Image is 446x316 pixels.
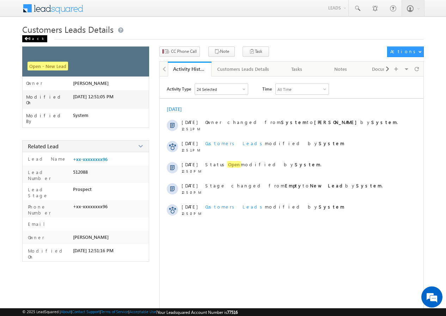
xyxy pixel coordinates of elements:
[371,119,397,125] strong: System
[157,310,238,315] span: Your Leadsquared Account Number is
[368,65,400,73] div: Documents
[26,80,43,86] label: Owner
[212,62,275,76] a: Customers Leads Details
[26,248,70,260] label: Modified On
[26,156,67,162] label: Lead Name
[129,309,156,314] a: Acceptable Use
[26,169,70,181] label: Lead Number
[182,127,203,131] span: 12:51 PM
[205,140,265,146] span: Customers Leads
[275,62,319,76] a: Tasks
[182,148,203,152] span: 12:51 PM
[159,47,200,57] button: CC Phone Call
[73,248,114,253] span: [DATE] 12:51:16 PM
[26,94,73,105] label: Modified On
[26,221,50,227] label: Email
[281,65,313,73] div: Tasks
[205,204,265,210] span: Customers Leads
[26,113,73,124] label: Modified By
[101,309,128,314] a: Terms of Service
[26,234,44,240] label: Owner
[28,62,68,70] span: Open - New Lead
[73,156,108,162] a: +xx-xxxxxxxx96
[182,119,197,125] span: [DATE]
[325,65,356,73] div: Notes
[171,48,197,55] span: CC Phone Call
[281,119,307,125] strong: System
[314,119,360,125] strong: [PERSON_NAME]
[182,161,197,167] span: [DATE]
[182,211,203,216] span: 12:50 PM
[319,204,344,210] strong: System
[195,84,248,94] div: Owner Changed,Status Changed,Stage Changed,Source Changed,Notes & 19 more..
[73,94,114,99] span: [DATE] 12:51:05 PM
[243,47,269,57] button: Task
[310,182,345,188] strong: New Lead
[205,140,344,146] span: modified by
[73,112,88,118] span: System
[73,204,108,209] span: +xx-xxxxxxxx96
[227,310,238,315] span: 77516
[205,182,383,188] span: Stage changed from to by .
[277,87,292,92] div: All Time
[167,106,190,112] div: [DATE]
[182,182,197,188] span: [DATE]
[73,234,109,240] span: [PERSON_NAME]
[72,309,100,314] a: Contact Support
[26,186,70,198] label: Lead Stage
[205,119,398,125] span: Owner changed from to by .
[319,140,344,146] strong: System
[61,309,71,314] a: About
[205,161,322,168] span: Status modified by .
[217,65,269,73] div: Customers Leads Details
[285,182,303,188] strong: Empty
[73,186,92,192] span: Prospect
[28,143,59,150] span: Related Lead
[26,204,70,216] label: Phone Number
[22,309,238,315] span: © 2025 LeadSquared | | | | |
[363,62,407,76] a: Documents
[22,35,47,42] div: Back
[295,161,320,167] strong: System
[227,161,241,168] span: Open
[182,169,203,173] span: 12:50 PM
[208,47,235,57] button: Note
[173,66,206,72] div: Activity History
[387,47,423,57] button: Actions
[182,204,197,210] span: [DATE]
[22,24,114,35] span: Customers Leads Details
[390,48,418,55] div: Actions
[182,140,197,146] span: [DATE]
[73,169,88,175] span: 512088
[73,80,109,86] span: [PERSON_NAME]
[319,62,363,76] a: Notes
[197,87,217,92] div: 24 Selected
[205,204,344,210] span: modified by
[167,83,191,94] span: Activity Type
[356,182,382,188] strong: System
[182,190,203,194] span: 12:50 PM
[168,62,212,76] a: Activity History
[262,83,272,94] span: Time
